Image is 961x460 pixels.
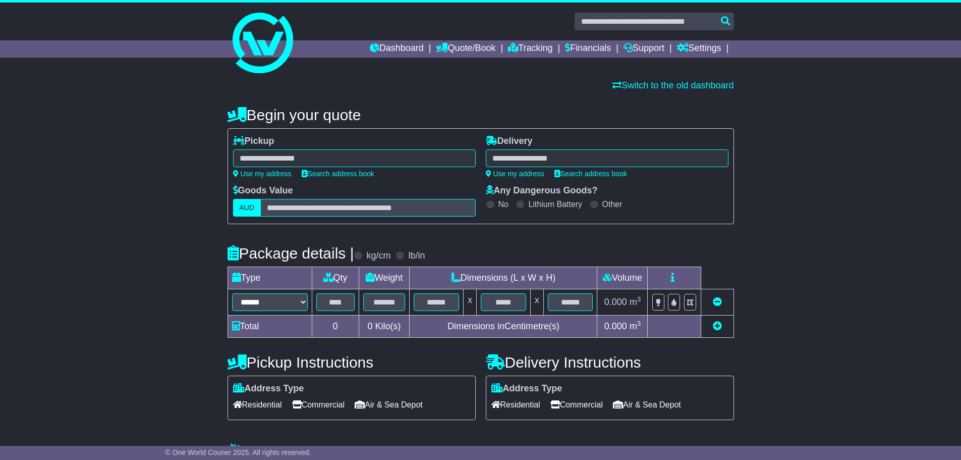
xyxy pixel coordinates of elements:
span: Residential [233,397,282,413]
a: Tracking [508,40,552,58]
label: Address Type [491,383,562,394]
span: © One World Courier 2025. All rights reserved. [165,448,311,456]
a: Switch to the old dashboard [612,80,733,90]
td: Total [228,316,312,338]
sup: 3 [637,320,641,327]
td: x [530,289,543,316]
h4: Package details | [228,245,354,262]
a: Dashboard [370,40,424,58]
td: Weight [359,267,410,289]
td: Dimensions (L x W x H) [410,267,597,289]
a: Add new item [713,321,722,331]
label: lb/in [408,250,425,262]
a: Use my address [486,170,544,178]
label: AUD [233,199,261,217]
a: Financials [565,40,611,58]
a: Remove this item [713,297,722,307]
span: Residential [491,397,540,413]
span: 0.000 [604,321,627,331]
span: m [630,321,641,331]
span: m [630,297,641,307]
td: 0 [312,316,359,338]
td: Dimensions in Centimetre(s) [410,316,597,338]
span: Air & Sea Depot [355,397,423,413]
a: Search address book [554,170,627,178]
span: 0.000 [604,297,627,307]
h4: Delivery Instructions [486,354,734,371]
label: Lithium Battery [528,199,582,209]
td: Volume [597,267,648,289]
td: Kilo(s) [359,316,410,338]
td: Qty [312,267,359,289]
td: x [464,289,477,316]
a: Support [624,40,664,58]
label: Delivery [486,136,533,147]
span: Air & Sea Depot [613,397,681,413]
label: No [498,199,508,209]
label: Address Type [233,383,304,394]
span: Commercial [292,397,345,413]
td: Type [228,267,312,289]
a: Settings [677,40,721,58]
h4: Begin your quote [228,107,734,123]
label: Pickup [233,136,274,147]
h4: Pickup Instructions [228,354,476,371]
span: Commercial [550,397,603,413]
a: Search address book [302,170,374,178]
sup: 3 [637,295,641,303]
label: kg/cm [366,250,390,262]
a: Quote/Book [436,40,495,58]
span: 0 [367,321,372,331]
label: Goods Value [233,185,293,196]
label: Any Dangerous Goods? [486,185,598,196]
a: Use my address [233,170,292,178]
label: Other [602,199,623,209]
h4: Warranty & Insurance [228,443,734,459]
